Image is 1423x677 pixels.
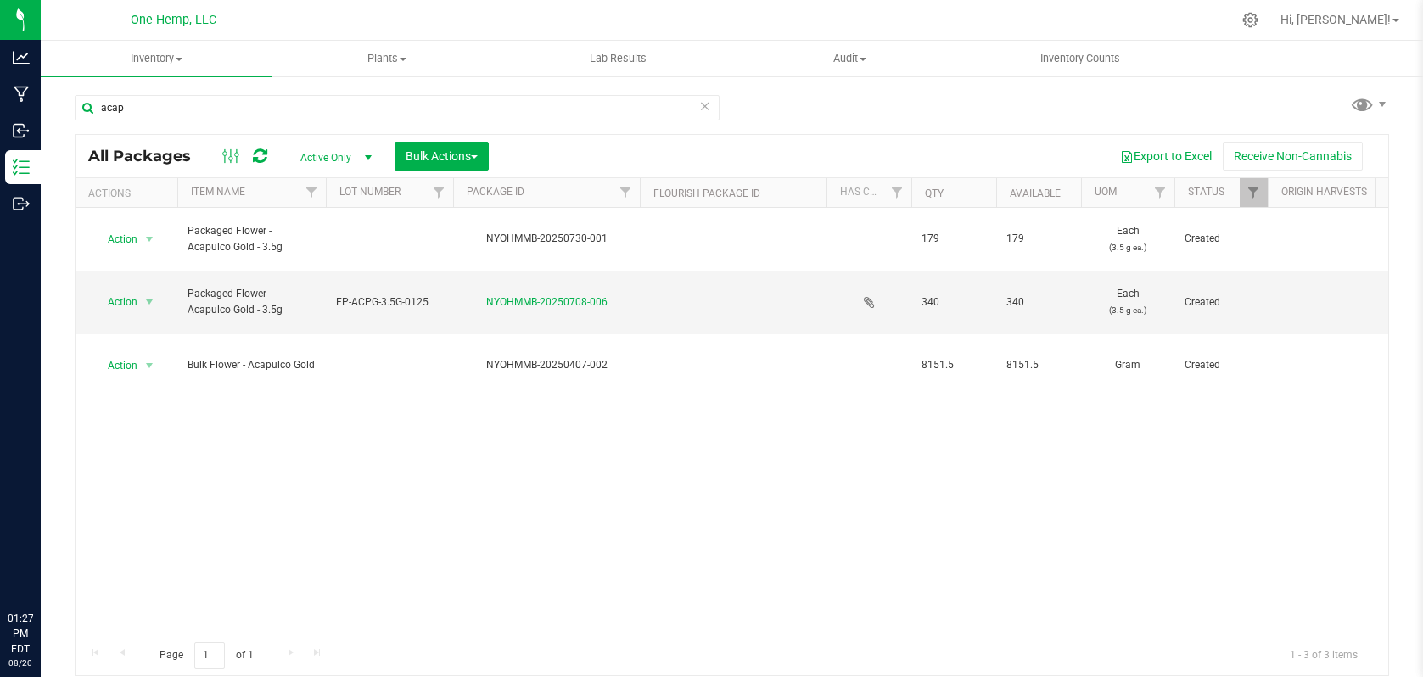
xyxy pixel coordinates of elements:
inline-svg: Inventory [13,159,30,176]
span: Hi, [PERSON_NAME]! [1280,13,1391,26]
p: 01:27 PM EDT [8,611,33,657]
span: Lab Results [567,51,669,66]
span: Packaged Flower - Acapulco Gold - 3.5g [188,223,316,255]
span: select [139,290,160,314]
span: select [139,227,160,251]
span: Action [92,227,138,251]
button: Bulk Actions [395,142,489,171]
a: Item Name [191,186,245,198]
span: Plants [272,51,501,66]
a: Flourish Package ID [653,187,760,199]
span: Audit [735,51,964,66]
a: Lab Results [503,41,734,76]
p: (3.5 g ea.) [1091,239,1164,255]
th: Has COA [826,178,911,208]
a: Lot Number [339,186,401,198]
span: Created [1185,357,1258,373]
span: Action [92,290,138,314]
span: 179 [1006,231,1071,247]
a: Plants [272,41,502,76]
span: 1 - 3 of 3 items [1276,642,1371,668]
span: Bulk Flower - Acapulco Gold [188,357,316,373]
span: 8151.5 [1006,357,1071,373]
a: Inventory Counts [965,41,1196,76]
span: Action [92,354,138,378]
a: Filter [612,178,640,207]
span: Inventory Counts [1017,51,1143,66]
button: Receive Non-Cannabis [1223,142,1363,171]
span: All Packages [88,147,208,165]
a: Status [1188,186,1224,198]
span: Created [1185,231,1258,247]
span: 8151.5 [922,357,986,373]
span: Gram [1091,357,1164,373]
a: Filter [425,178,453,207]
inline-svg: Analytics [13,49,30,66]
span: Page of 1 [145,642,267,669]
span: Created [1185,294,1258,311]
input: Search Package ID, Item Name, SKU, Lot or Part Number... [75,95,720,120]
span: Bulk Actions [406,149,478,163]
span: 340 [922,294,986,311]
a: Available [1010,187,1061,199]
a: Package ID [467,186,524,198]
p: (3.5 g ea.) [1091,302,1164,318]
a: Audit [734,41,965,76]
a: Inventory [41,41,272,76]
input: 1 [194,642,225,669]
a: Filter [1146,178,1174,207]
span: Each [1091,286,1164,318]
span: 340 [1006,294,1071,311]
span: Clear [699,95,711,117]
a: Filter [883,178,911,207]
a: Origin Harvests [1281,186,1367,198]
a: Qty [925,187,944,199]
span: select [139,354,160,378]
span: Packaged Flower - Acapulco Gold - 3.5g [188,286,316,318]
span: Each [1091,223,1164,255]
p: 08/20 [8,657,33,669]
div: Manage settings [1240,12,1261,28]
span: One Hemp, LLC [131,13,216,27]
div: Actions [88,187,171,199]
a: NYOHMMB-20250708-006 [486,296,608,308]
button: Export to Excel [1109,142,1223,171]
inline-svg: Inbound [13,122,30,139]
span: 179 [922,231,986,247]
inline-svg: Manufacturing [13,86,30,103]
div: NYOHMMB-20250730-001 [451,231,642,247]
iframe: Resource center [17,541,68,592]
span: Inventory [41,51,272,66]
a: Filter [1240,178,1268,207]
a: Filter [298,178,326,207]
inline-svg: Outbound [13,195,30,212]
a: UOM [1095,186,1117,198]
span: FP-ACPG-3.5G-0125 [336,294,443,311]
div: NYOHMMB-20250407-002 [451,357,642,373]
